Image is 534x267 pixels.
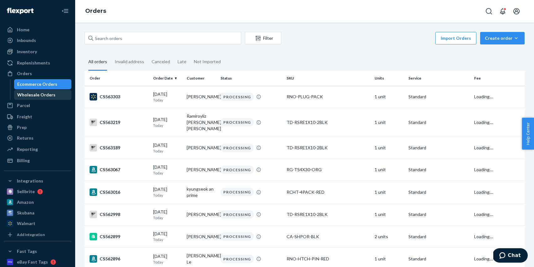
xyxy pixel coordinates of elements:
div: RNO-PLUG-PACK [287,94,370,100]
th: SKU [284,71,372,86]
a: Replenishments [4,58,71,68]
div: CA-SHPOR-BLK [287,234,370,240]
td: Ramiroyliz [PERSON_NAME] [PERSON_NAME] [184,108,218,137]
p: Today [153,97,182,103]
div: CS562899 [90,233,148,240]
td: Loading.... [472,181,525,203]
div: PROCESSING [220,188,254,196]
div: All orders [88,54,107,71]
button: Open account menu [510,5,523,18]
p: Standard [408,211,469,218]
div: Parcel [17,102,30,109]
div: Inbounds [17,37,36,44]
div: Fast Tags [17,248,37,254]
td: Loading.... [472,137,525,159]
div: PROCESSING [220,118,254,126]
div: Returns [17,135,34,141]
td: Loading.... [472,203,525,225]
div: Late [178,54,186,70]
div: [DATE] [153,253,182,265]
td: [PERSON_NAME] [184,226,218,248]
div: eBay Fast Tags [17,259,48,265]
button: Filter [245,32,281,44]
td: 1 unit [372,181,406,203]
div: RCHT-4PACK-RED [287,189,370,195]
div: PROCESSING [220,255,254,263]
div: Freight [17,114,32,120]
p: Standard [408,145,469,151]
iframe: Opens a widget where you can chat to one of our agents [493,248,528,264]
a: Wholesale Orders [14,90,72,100]
div: Replenishments [17,60,50,66]
div: Prep [17,124,27,131]
th: Service [406,71,472,86]
p: Today [153,215,182,220]
button: Fast Tags [4,246,71,256]
td: Loading.... [472,226,525,248]
td: 1 unit [372,203,406,225]
div: Not Imported [194,54,221,70]
td: 1 unit [372,137,406,159]
p: Standard [408,234,469,240]
td: 2 units [372,226,406,248]
button: Create order [480,32,525,44]
a: Home [4,25,71,35]
p: Standard [408,119,469,126]
p: Today [153,148,182,154]
th: Order [85,71,151,86]
div: CS563303 [90,93,148,100]
div: Reporting [17,146,38,152]
input: Search orders [85,32,241,44]
a: Inbounds [4,35,71,45]
div: [DATE] [153,142,182,154]
div: Sellbrite [17,188,35,195]
button: Import Orders [435,32,476,44]
div: Integrations [17,178,43,184]
button: Open notifications [496,5,509,18]
a: Walmart [4,218,71,228]
a: Parcel [4,100,71,110]
div: [DATE] [153,91,182,103]
th: Status [218,71,284,86]
div: CS562896 [90,255,148,263]
div: RG-TS4X30-ORG [287,167,370,173]
button: Open Search Box [483,5,495,18]
div: PROCESSING [220,93,254,101]
a: Inventory [4,47,71,57]
p: Today [153,237,182,242]
p: Standard [408,167,469,173]
td: Loading.... [472,86,525,108]
th: Units [372,71,406,86]
p: Standard [408,256,469,262]
div: Filter [245,35,281,41]
div: PROCESSING [220,144,254,152]
div: Inventory [17,49,37,55]
td: 1 unit [372,159,406,181]
td: 1 unit [372,108,406,137]
div: CS563016 [90,188,148,196]
div: [DATE] [153,164,182,176]
div: [DATE] [153,231,182,242]
ol: breadcrumbs [80,2,111,20]
a: Orders [85,8,106,14]
p: Today [153,193,182,198]
a: Sellbrite [4,187,71,197]
a: Ecommerce Orders [14,79,72,89]
a: Skubana [4,208,71,218]
div: PROCESSING [220,232,254,241]
td: Loading.... [472,108,525,137]
div: Ecommerce Orders [17,81,57,87]
div: PROCESSING [220,166,254,174]
td: [PERSON_NAME] [184,86,218,108]
div: Invalid address [115,54,144,70]
p: Standard [408,189,469,195]
div: Amazon [17,199,34,205]
button: Help Center [522,118,534,150]
div: Walmart [17,220,35,227]
div: CS563219 [90,119,148,126]
div: CS563189 [90,144,148,151]
a: Prep [4,122,71,132]
div: PROCESSING [220,210,254,219]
